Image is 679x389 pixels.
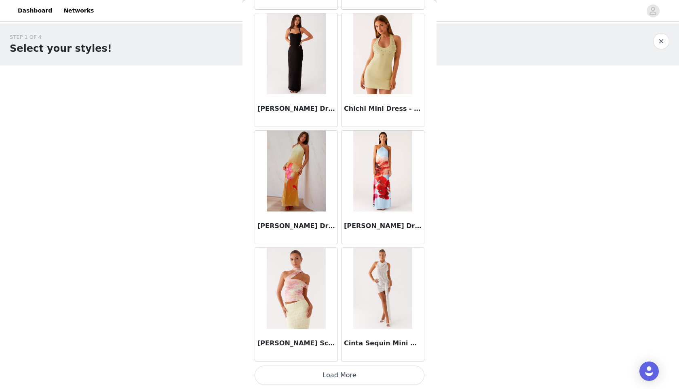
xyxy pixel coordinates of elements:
[267,131,325,211] img: Chloe Maxi Dress - Orange Floral
[257,104,335,114] h3: [PERSON_NAME] Dress - Black
[639,362,659,381] div: Open Intercom Messenger
[10,41,112,56] h1: Select your styles!
[649,4,657,17] div: avatar
[353,248,412,329] img: Cinta Sequin Mini Dress - Silver
[257,338,335,348] h3: [PERSON_NAME] Scarf Top - Floral Print
[13,2,57,20] a: Dashboard
[59,2,99,20] a: Networks
[255,366,424,385] button: Load More
[344,338,422,348] h3: Cinta Sequin Mini Dress - Silver
[353,13,412,94] img: Chichi Mini Dress - Green
[353,131,412,211] img: Chloe Maxi Dress - Turquoise Bloom
[344,221,422,231] h3: [PERSON_NAME] Dress - Turquoise Bloom
[344,104,422,114] h3: Chichi Mini Dress - Green
[10,33,112,41] div: STEP 1 OF 4
[257,221,335,231] h3: [PERSON_NAME] Dress - Orange Floral
[267,248,325,329] img: Christal Scarf Top - Floral Print
[267,13,325,94] img: Cheryl Maxi Dress - Black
